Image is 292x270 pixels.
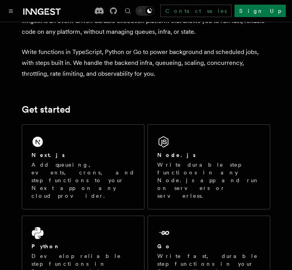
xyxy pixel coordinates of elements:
a: Node.jsWrite durable step functions in any Node.js app and run on servers or serverless. [148,124,270,209]
button: Toggle dark mode [136,6,154,16]
h2: Python [31,242,60,250]
button: Find something... [123,6,132,16]
a: Next.jsAdd queueing, events, crons, and step functions to your Next app on any cloud provider. [22,124,144,209]
p: Add queueing, events, crons, and step functions to your Next app on any cloud provider. [31,161,135,200]
a: Sign Up [235,5,286,17]
a: Get started [22,104,70,115]
h2: Next.js [31,151,65,159]
h2: Go [157,242,171,250]
h2: Node.js [157,151,196,159]
button: Toggle navigation [6,6,16,16]
p: Inngest is an event-driven durable execution platform that allows you to run fast, reliable code ... [22,16,270,37]
p: Write functions in TypeScript, Python or Go to power background and scheduled jobs, with steps bu... [22,47,270,79]
a: Contact sales [160,5,231,17]
p: Write durable step functions in any Node.js app and run on servers or serverless. [157,161,261,200]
